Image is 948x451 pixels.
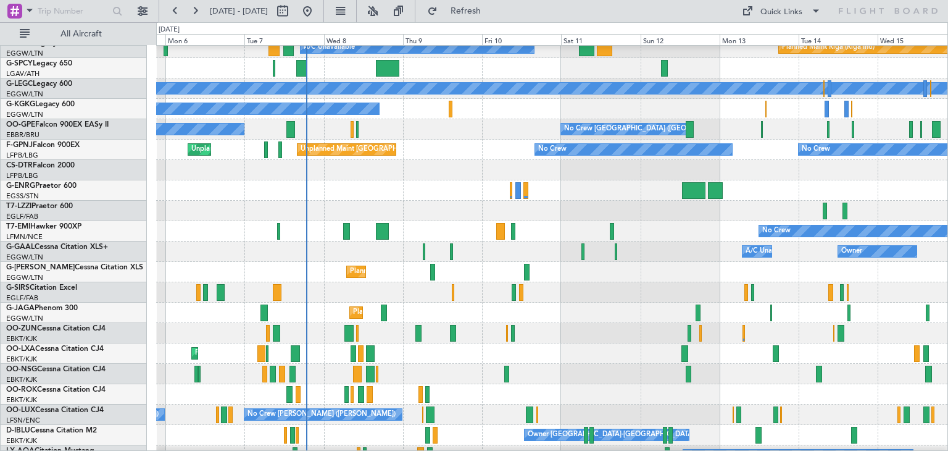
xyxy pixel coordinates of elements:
a: EGSS/STN [6,192,39,201]
a: EGLF/FAB [6,293,38,303]
a: LFPB/LBG [6,171,38,180]
a: F-GPNJFalcon 900EX [6,141,80,149]
a: EGGW/LTN [6,314,43,323]
div: Planned Maint Kortrijk-[GEOGRAPHIC_DATA] [195,344,339,363]
div: Planned Maint Riga (Riga Intl) [782,38,875,57]
span: G-LEGC [6,80,33,88]
span: OO-LXA [6,345,35,353]
a: EBKT/KJK [6,334,37,344]
span: G-JAGA [6,305,35,312]
a: EBKT/KJK [6,355,37,364]
span: Refresh [440,7,492,15]
a: G-KGKGLegacy 600 [6,101,75,108]
a: OO-ROKCessna Citation CJ4 [6,386,106,394]
span: T7-LZZI [6,203,31,210]
span: G-KGKG [6,101,35,108]
div: Unplanned Maint [GEOGRAPHIC_DATA] ([GEOGRAPHIC_DATA]) [301,140,504,159]
div: A/C Unavailable [746,242,797,261]
span: OO-NSG [6,366,37,373]
span: G-GAAL [6,243,35,251]
span: All Aircraft [32,30,130,38]
a: LFPB/LBG [6,151,38,160]
a: EGGW/LTN [6,110,43,119]
div: Tue 14 [799,34,878,45]
a: EBKT/KJK [6,395,37,405]
input: Trip Number [38,2,109,20]
a: OO-LXACessna Citation CJ4 [6,345,104,353]
a: G-ENRGPraetor 600 [6,182,77,190]
div: No Crew [802,140,830,159]
span: OO-GPE [6,121,35,129]
a: EGGW/LTN [6,273,43,282]
div: Owner [841,242,862,261]
div: Tue 7 [244,34,323,45]
a: EGGW/LTN [6,49,43,58]
span: G-SIRS [6,284,30,292]
div: Mon 13 [720,34,799,45]
span: G-SPCY [6,60,33,67]
a: G-LEGCLegacy 600 [6,80,72,88]
a: EGGW/LTN [6,253,43,262]
div: Owner [GEOGRAPHIC_DATA]-[GEOGRAPHIC_DATA] [528,426,694,444]
div: No Crew [538,140,567,159]
span: OO-ZUN [6,325,37,332]
span: CS-DTR [6,162,33,169]
button: All Aircraft [14,24,134,44]
div: Sun 12 [641,34,720,45]
div: No Crew [GEOGRAPHIC_DATA] ([GEOGRAPHIC_DATA] National) [564,120,771,138]
div: No Crew [762,222,791,240]
button: Quick Links [736,1,827,21]
span: T7-EMI [6,223,30,230]
span: F-GPNJ [6,141,33,149]
a: EGGW/LTN [6,90,43,99]
div: Thu 9 [403,34,482,45]
div: Fri 10 [482,34,561,45]
span: G-[PERSON_NAME] [6,264,75,271]
div: Unplanned Maint [GEOGRAPHIC_DATA] ([GEOGRAPHIC_DATA]) [191,140,394,159]
button: Refresh [422,1,496,21]
a: G-SPCYLegacy 650 [6,60,72,67]
a: D-IBLUCessna Citation M2 [6,427,97,434]
a: EGLF/FAB [6,212,38,221]
div: [DATE] [159,25,180,35]
a: G-SIRSCitation Excel [6,284,77,292]
div: Planned Maint [GEOGRAPHIC_DATA] ([GEOGRAPHIC_DATA]) [353,303,547,322]
div: Planned Maint [GEOGRAPHIC_DATA] ([GEOGRAPHIC_DATA]) [350,263,544,281]
span: G-ENRG [6,182,35,190]
a: LFMN/NCE [6,232,43,242]
a: CS-DTRFalcon 2000 [6,162,75,169]
a: EBKT/KJK [6,436,37,445]
a: OO-NSGCessna Citation CJ4 [6,366,106,373]
a: OO-GPEFalcon 900EX EASy II [6,121,109,129]
div: Sat 11 [561,34,640,45]
span: OO-LUX [6,407,35,414]
span: D-IBLU [6,427,30,434]
a: LFSN/ENC [6,416,40,425]
a: OO-LUXCessna Citation CJ4 [6,407,104,414]
a: EBKT/KJK [6,375,37,384]
a: LGAV/ATH [6,69,39,78]
a: G-GAALCessna Citation XLS+ [6,243,108,251]
div: Mon 6 [165,34,244,45]
a: G-[PERSON_NAME]Cessna Citation XLS [6,264,143,271]
span: OO-ROK [6,386,37,394]
div: Quick Links [760,6,802,19]
a: EBBR/BRU [6,130,39,140]
div: No Crew [PERSON_NAME] ([PERSON_NAME]) [247,405,396,424]
span: [DATE] - [DATE] [210,6,268,17]
div: A/C Unavailable [304,38,355,57]
a: T7-EMIHawker 900XP [6,223,81,230]
a: OO-ZUNCessna Citation CJ4 [6,325,106,332]
a: G-JAGAPhenom 300 [6,305,78,312]
div: Wed 8 [324,34,403,45]
a: T7-LZZIPraetor 600 [6,203,73,210]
